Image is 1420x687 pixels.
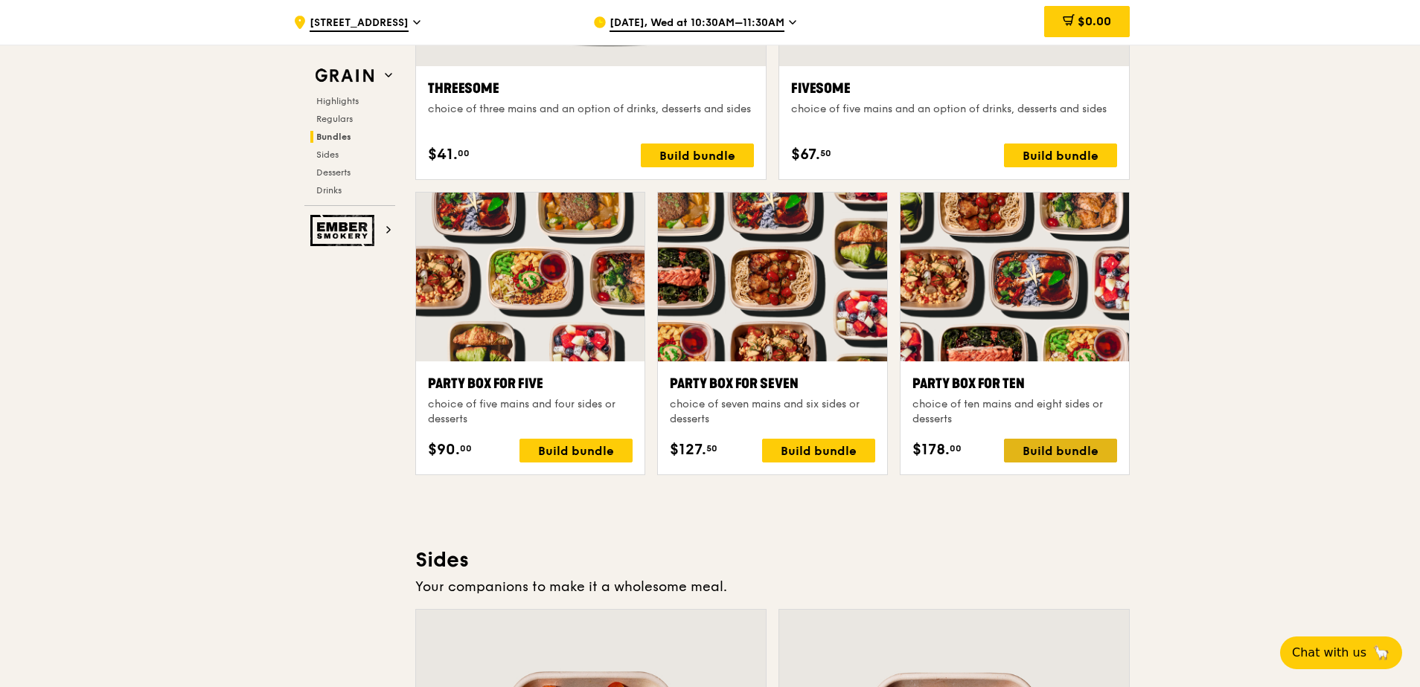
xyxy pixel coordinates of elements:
span: $0.00 [1078,14,1111,28]
img: Ember Smokery web logo [310,215,379,246]
span: $127. [670,439,706,461]
button: Chat with us🦙 [1280,636,1402,669]
div: Build bundle [1004,439,1117,462]
span: Chat with us [1292,644,1366,662]
div: choice of ten mains and eight sides or desserts [912,397,1117,427]
div: Build bundle [519,439,633,462]
span: Desserts [316,167,351,178]
span: 00 [950,442,962,454]
div: Build bundle [762,439,875,462]
span: 00 [460,442,472,454]
div: choice of five mains and four sides or desserts [428,397,633,427]
div: Party Box for Seven [670,373,874,394]
div: Build bundle [641,143,754,167]
div: Party Box for Ten [912,373,1117,394]
span: 🦙 [1372,644,1390,662]
span: [STREET_ADDRESS] [310,16,409,32]
div: Threesome [428,78,754,99]
span: 50 [820,147,831,159]
h3: Sides [415,546,1130,573]
div: choice of three mains and an option of drinks, desserts and sides [428,102,754,117]
div: choice of five mains and an option of drinks, desserts and sides [791,102,1117,117]
span: Drinks [316,185,342,196]
div: Build bundle [1004,143,1117,167]
div: Fivesome [791,78,1117,99]
span: 00 [458,147,470,159]
span: $90. [428,439,460,461]
span: Sides [316,149,339,160]
span: 50 [706,442,717,454]
span: $41. [428,143,458,166]
span: [DATE], Wed at 10:30AM–11:30AM [610,16,784,32]
div: choice of seven mains and six sides or desserts [670,397,874,427]
img: Grain web logo [310,62,379,89]
span: Bundles [316,132,351,142]
span: Regulars [316,114,353,124]
div: Party Box for Five [428,373,633,394]
span: Highlights [316,96,359,106]
div: Your companions to make it a wholesome meal. [415,576,1130,597]
span: $67. [791,143,820,166]
span: $178. [912,439,950,461]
